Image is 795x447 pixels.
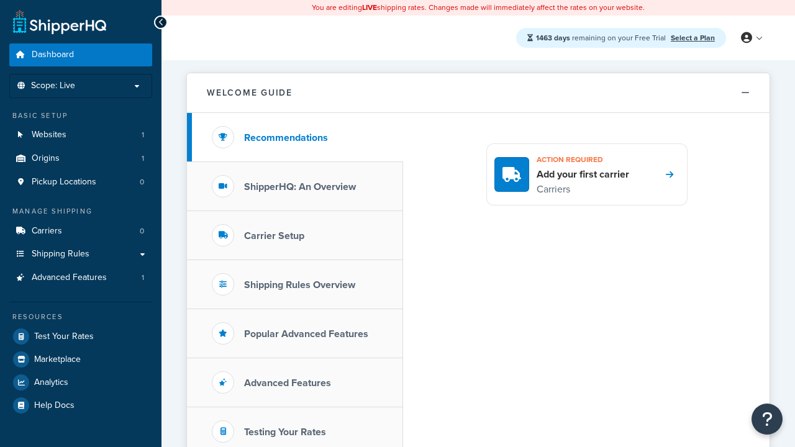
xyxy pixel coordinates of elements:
[362,2,377,13] b: LIVE
[9,348,152,371] a: Marketplace
[537,151,629,168] h3: Action required
[207,88,293,97] h2: Welcome Guide
[536,32,668,43] span: remaining on your Free Trial
[140,226,144,237] span: 0
[9,243,152,266] a: Shipping Rules
[142,273,144,283] span: 1
[34,354,81,365] span: Marketplace
[537,168,629,181] h4: Add your first carrier
[9,220,152,243] li: Carriers
[34,400,75,411] span: Help Docs
[9,371,152,394] a: Analytics
[244,279,355,291] h3: Shipping Rules Overview
[752,404,783,435] button: Open Resource Center
[31,81,75,91] span: Scope: Live
[142,153,144,164] span: 1
[9,266,152,289] a: Advanced Features1
[244,181,356,192] h3: ShipperHQ: An Overview
[142,130,144,140] span: 1
[187,73,770,113] button: Welcome Guide
[244,377,331,389] h3: Advanced Features
[32,130,66,140] span: Websites
[9,220,152,243] a: Carriers0
[9,147,152,170] a: Origins1
[9,171,152,194] a: Pickup Locations0
[34,377,68,388] span: Analytics
[32,50,74,60] span: Dashboard
[32,153,60,164] span: Origins
[32,273,107,283] span: Advanced Features
[32,177,96,187] span: Pickup Locations
[140,177,144,187] span: 0
[537,181,629,197] p: Carriers
[9,147,152,170] li: Origins
[32,249,89,260] span: Shipping Rules
[9,206,152,217] div: Manage Shipping
[32,226,62,237] span: Carriers
[9,312,152,322] div: Resources
[244,132,328,143] h3: Recommendations
[9,111,152,121] div: Basic Setup
[9,394,152,417] a: Help Docs
[9,124,152,147] li: Websites
[9,124,152,147] a: Websites1
[244,328,368,340] h3: Popular Advanced Features
[9,266,152,289] li: Advanced Features
[244,427,326,438] h3: Testing Your Rates
[536,32,570,43] strong: 1463 days
[9,325,152,348] a: Test Your Rates
[671,32,715,43] a: Select a Plan
[9,171,152,194] li: Pickup Locations
[34,332,94,342] span: Test Your Rates
[9,43,152,66] a: Dashboard
[244,230,304,242] h3: Carrier Setup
